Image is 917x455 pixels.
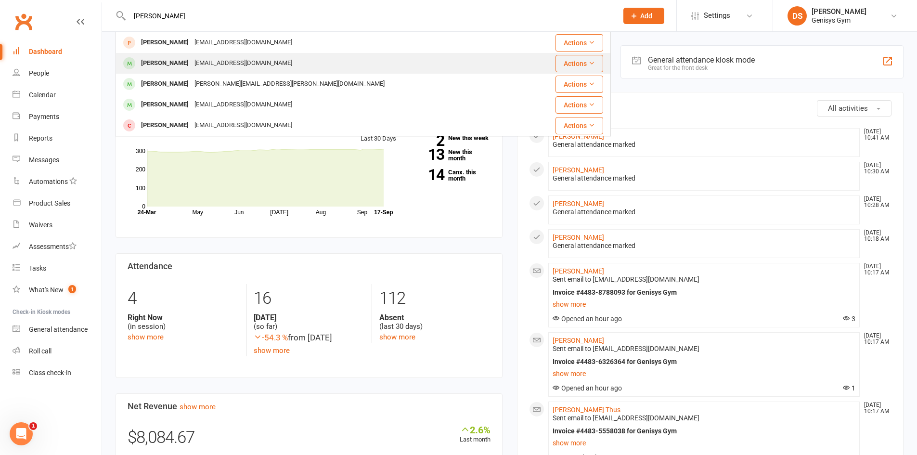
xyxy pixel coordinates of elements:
a: show more [128,333,164,341]
div: General attendance marked [553,174,856,182]
div: Dashboard [29,48,62,55]
div: from [DATE] [254,331,364,344]
span: All activities [828,104,868,113]
div: [PERSON_NAME] [138,56,192,70]
span: Settings [704,5,730,26]
div: Roll call [29,347,52,355]
div: General attendance [29,325,88,333]
time: [DATE] 10:18 AM [859,230,891,242]
button: All activities [817,100,891,117]
div: What's New [29,286,64,294]
a: What's New1 [13,279,102,301]
iframe: Intercom live chat [10,422,33,445]
div: General attendance marked [553,242,856,250]
span: Sent email to [EMAIL_ADDRESS][DOMAIN_NAME] [553,345,699,352]
a: [PERSON_NAME] [553,267,604,275]
button: Add [623,8,664,24]
span: 1 [843,384,855,392]
h3: Recent Activity [529,100,892,110]
div: Invoice #4483-6326364 for Genisys Gym [553,358,856,366]
a: [PERSON_NAME] [553,200,604,208]
a: [PERSON_NAME] [553,234,604,241]
button: Actions [555,76,603,93]
div: [PERSON_NAME][EMAIL_ADDRESS][PERSON_NAME][DOMAIN_NAME] [192,77,387,91]
a: [PERSON_NAME] [553,337,604,344]
div: Tasks [29,264,46,272]
a: 14Canx. this month [411,169,491,182]
span: Add [640,12,652,20]
div: Waivers [29,221,52,229]
strong: [DATE] [254,313,364,322]
a: Tasks [13,258,102,279]
a: Reports [13,128,102,149]
div: (so far) [254,313,364,331]
a: Dashboard [13,41,102,63]
a: Payments [13,106,102,128]
div: Great for the front desk [648,65,755,71]
button: Actions [555,34,603,52]
a: show more [254,346,290,355]
a: show more [379,333,415,341]
button: Actions [555,96,603,114]
div: (in session) [128,313,239,331]
a: Class kiosk mode [13,362,102,384]
a: 2New this week [411,135,491,141]
div: (last 30 days) [379,313,490,331]
div: General attendance marked [553,208,856,216]
h3: Attendance [128,261,491,271]
div: Last month [460,424,491,445]
a: show more [180,403,216,411]
div: [PERSON_NAME] [812,7,866,16]
strong: 14 [411,168,444,182]
div: People [29,69,49,77]
div: General attendance marked [553,141,856,149]
div: [PERSON_NAME] [138,36,192,50]
div: 16 [254,284,364,313]
div: Messages [29,156,59,164]
time: [DATE] 10:41 AM [859,129,891,141]
div: General attendance kiosk mode [648,55,755,65]
span: 1 [29,422,37,430]
span: Sent email to [EMAIL_ADDRESS][DOMAIN_NAME] [553,414,699,422]
a: Assessments [13,236,102,258]
span: 1 [68,285,76,293]
a: show more [553,298,856,311]
a: [PERSON_NAME] [553,132,604,140]
span: 3 [843,315,855,323]
div: [PERSON_NAME] [138,118,192,132]
a: People [13,63,102,84]
time: [DATE] 10:17 AM [859,402,891,415]
div: Reports [29,134,52,142]
div: Class check-in [29,369,71,377]
div: 2.6% [460,424,491,435]
div: [PERSON_NAME] [138,98,192,112]
time: [DATE] 10:30 AM [859,162,891,175]
div: DS [788,6,807,26]
div: [PERSON_NAME] [138,77,192,91]
span: Opened an hour ago [553,315,622,323]
a: Waivers [13,214,102,236]
h3: Net Revenue [128,402,491,411]
button: Actions [555,55,603,72]
a: show more [553,436,856,450]
div: Invoice #4483-8788093 for Genisys Gym [553,288,856,297]
a: [PERSON_NAME] Thus [553,406,620,414]
div: 112 [379,284,490,313]
a: Automations [13,171,102,193]
strong: Absent [379,313,490,322]
div: [EMAIL_ADDRESS][DOMAIN_NAME] [192,56,295,70]
a: Messages [13,149,102,171]
div: Assessments [29,243,77,250]
a: General attendance kiosk mode [13,319,102,340]
span: Opened an hour ago [553,384,622,392]
span: Sent email to [EMAIL_ADDRESS][DOMAIN_NAME] [553,275,699,283]
time: [DATE] 10:17 AM [859,263,891,276]
div: Automations [29,178,68,185]
a: show more [553,367,856,380]
div: Product Sales [29,199,70,207]
div: Invoice #4483-5558038 for Genisys Gym [553,427,856,435]
div: [EMAIL_ADDRESS][DOMAIN_NAME] [192,36,295,50]
strong: Right Now [128,313,239,322]
a: Calendar [13,84,102,106]
div: [EMAIL_ADDRESS][DOMAIN_NAME] [192,98,295,112]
